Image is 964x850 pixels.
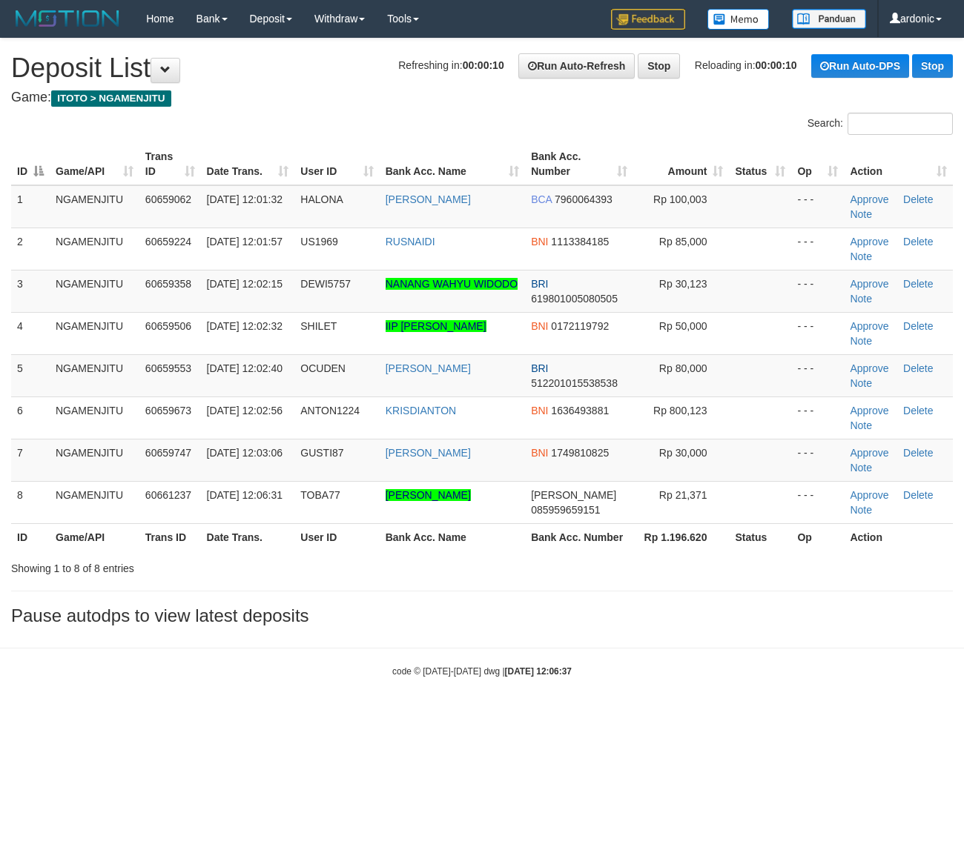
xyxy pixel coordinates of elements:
td: 6 [11,396,50,439]
a: Run Auto-DPS [811,54,909,78]
img: panduan.png [792,9,866,29]
span: Rp 800,123 [653,405,707,416]
a: Note [850,377,872,389]
span: GUSTI87 [300,447,343,459]
span: Reloading in: [695,59,797,71]
a: Note [850,293,872,305]
h4: Game: [11,90,953,105]
th: Bank Acc. Name [380,523,525,551]
a: Stop [912,54,953,78]
span: Rp 100,003 [653,193,707,205]
a: Approve [850,278,888,290]
span: BNI [531,405,548,416]
span: TOBA77 [300,489,340,501]
span: Copy 1113384185 to clipboard [551,236,609,248]
a: IIP [PERSON_NAME] [386,320,486,332]
a: [PERSON_NAME] [386,193,471,205]
span: [DATE] 12:02:32 [207,320,283,332]
label: Search: [808,113,953,135]
th: Trans ID: activate to sort column ascending [139,143,201,185]
td: 5 [11,354,50,396]
strong: 00:00:10 [756,59,797,71]
a: Approve [850,489,888,501]
strong: 00:00:10 [463,59,504,71]
td: NGAMENJITU [50,481,139,523]
th: Bank Acc. Number: activate to sort column ascending [525,143,633,185]
a: Delete [903,447,933,459]
td: - - - [791,312,844,354]
a: Approve [850,362,888,374]
a: Note [850,462,872,474]
a: Delete [903,489,933,501]
a: Approve [850,236,888,248]
td: 1 [11,185,50,228]
span: Refreshing in: [398,59,504,71]
span: BNI [531,236,548,248]
td: NGAMENJITU [50,396,139,439]
td: - - - [791,185,844,228]
th: Bank Acc. Number [525,523,633,551]
th: Date Trans.: activate to sort column ascending [201,143,295,185]
span: [DATE] 12:03:06 [207,447,283,459]
span: 60659553 [145,362,191,374]
span: Copy 0172119792 to clipboard [551,320,609,332]
a: Delete [903,193,933,205]
h3: Pause autodps to view latest deposits [11,606,953,625]
td: - - - [791,439,844,481]
a: Note [850,419,872,431]
th: Date Trans. [201,523,295,551]
a: Approve [850,447,888,459]
th: Op: activate to sort column ascending [791,143,844,185]
td: NGAMENJITU [50,354,139,396]
th: Action [844,523,953,551]
th: Status [729,523,791,551]
a: Stop [638,53,680,79]
td: 7 [11,439,50,481]
span: Rp 30,123 [659,278,707,290]
a: NANANG WAHYU WIDODO [386,278,518,290]
span: Rp 30,000 [659,447,707,459]
span: Copy 619801005080505 to clipboard [531,293,618,305]
td: - - - [791,481,844,523]
span: ITOTO > NGAMENJITU [51,90,171,107]
th: Game/API: activate to sort column ascending [50,143,139,185]
th: Rp 1.196.620 [633,523,729,551]
span: Copy 512201015538538 to clipboard [531,377,618,389]
td: - - - [791,270,844,312]
span: DEWI5757 [300,278,351,290]
a: [PERSON_NAME] [386,489,471,501]
span: Rp 21,371 [659,489,707,501]
a: Run Auto-Refresh [518,53,635,79]
span: 60659506 [145,320,191,332]
span: [DATE] 12:06:31 [207,489,283,501]
span: 60659673 [145,405,191,416]
span: BCA [531,193,552,205]
td: NGAMENJITU [50,270,139,312]
td: - - - [791,354,844,396]
span: BRI [531,362,548,374]
th: Bank Acc. Name: activate to sort column ascending [380,143,525,185]
img: MOTION_logo.png [11,7,124,30]
a: KRISDIANTON [386,405,456,416]
span: [DATE] 12:01:32 [207,193,283,205]
td: - - - [791,228,844,270]
td: 8 [11,481,50,523]
a: Delete [903,320,933,332]
h1: Deposit List [11,53,953,83]
div: Showing 1 to 8 of 8 entries [11,555,391,576]
a: Delete [903,236,933,248]
a: Note [850,250,872,262]
td: NGAMENJITU [50,185,139,228]
th: User ID [294,523,379,551]
a: Approve [850,405,888,416]
span: Copy 1749810825 to clipboard [551,447,609,459]
a: Delete [903,278,933,290]
span: BRI [531,278,548,290]
a: Delete [903,362,933,374]
span: Copy 085959659151 to clipboard [531,504,600,516]
th: User ID: activate to sort column ascending [294,143,379,185]
a: Note [850,335,872,347]
a: Approve [850,320,888,332]
span: BNI [531,320,548,332]
a: [PERSON_NAME] [386,362,471,374]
